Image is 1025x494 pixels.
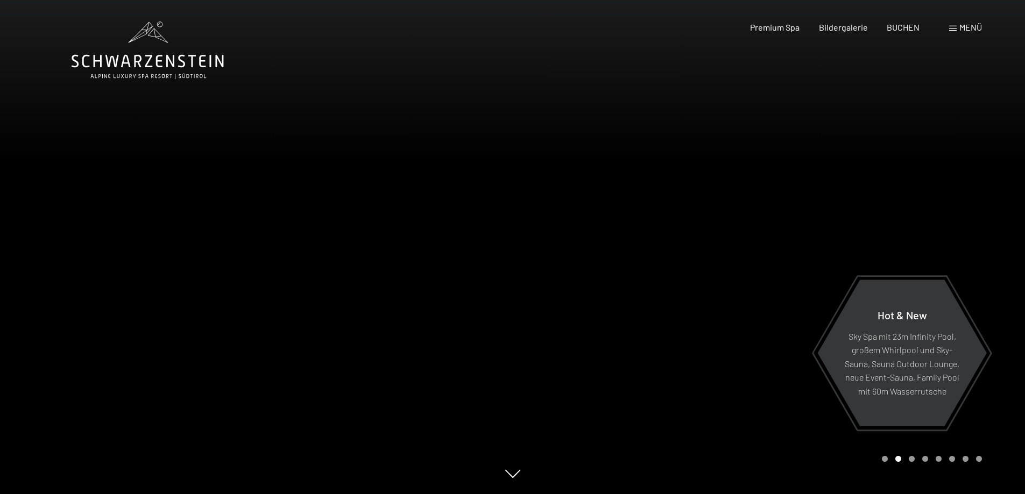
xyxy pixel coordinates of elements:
span: Hot & New [878,308,927,321]
div: Carousel Page 5 [936,456,942,462]
div: Carousel Pagination [878,456,982,462]
span: Menü [959,22,982,32]
div: Carousel Page 2 (Current Slide) [895,456,901,462]
p: Sky Spa mit 23m Infinity Pool, großem Whirlpool und Sky-Sauna, Sauna Outdoor Lounge, neue Event-S... [844,329,960,398]
div: Carousel Page 6 [949,456,955,462]
div: Carousel Page 4 [922,456,928,462]
div: Carousel Page 7 [963,456,969,462]
div: Carousel Page 1 [882,456,888,462]
div: Carousel Page 8 [976,456,982,462]
div: Carousel Page 3 [909,456,915,462]
a: Hot & New Sky Spa mit 23m Infinity Pool, großem Whirlpool und Sky-Sauna, Sauna Outdoor Lounge, ne... [817,279,987,427]
a: BUCHEN [887,22,920,32]
a: Premium Spa [750,22,800,32]
a: Bildergalerie [819,22,868,32]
